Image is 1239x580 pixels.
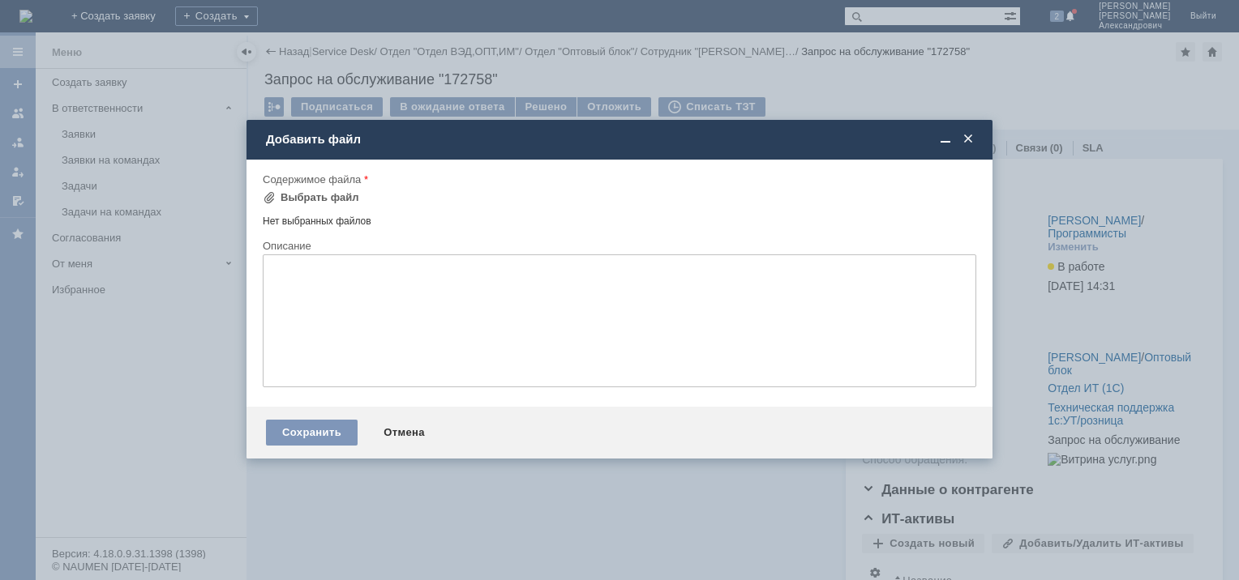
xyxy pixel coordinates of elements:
div: Выбрать файл [281,191,359,204]
span: Свернуть (Ctrl + M) [937,132,954,147]
div: Нет выбранных файлов [263,209,976,228]
div: Описание [263,241,973,251]
div: Содержимое файла [263,174,973,185]
div: Добавить файл [266,132,976,147]
span: Закрыть [960,132,976,147]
